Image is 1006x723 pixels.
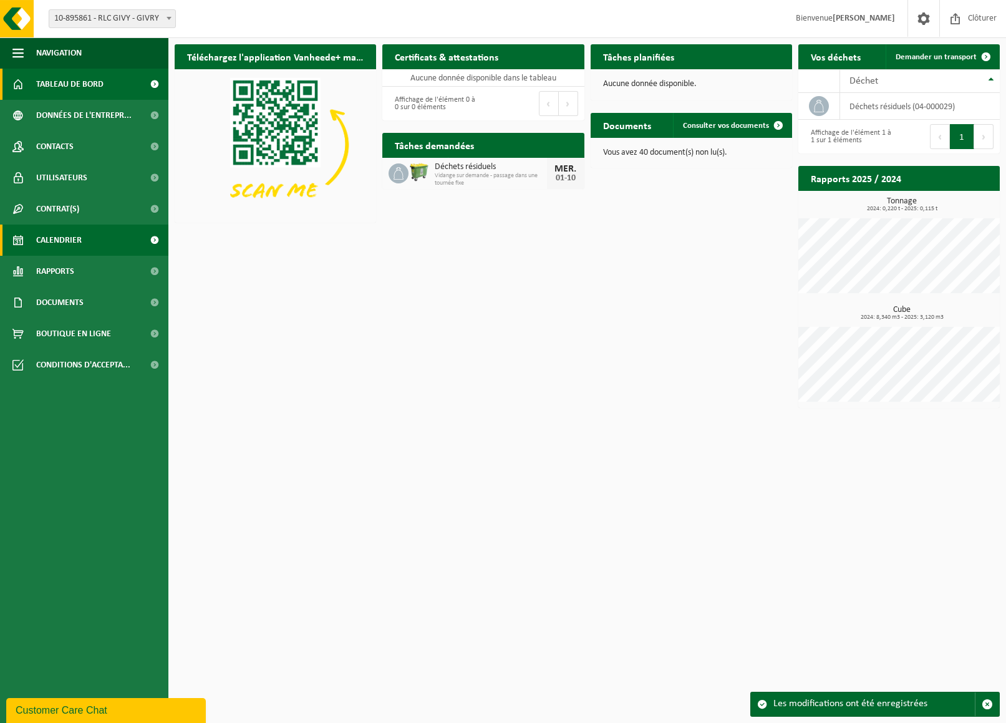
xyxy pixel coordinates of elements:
img: Download de VHEPlus App [175,69,376,220]
div: 01-10 [553,174,578,183]
button: Next [559,91,578,116]
a: Demander un transport [886,44,999,69]
span: Calendrier [36,225,82,256]
div: Affichage de l'élément 0 à 0 sur 0 éléments [389,90,477,117]
span: Demander un transport [896,53,977,61]
span: Navigation [36,37,82,69]
span: Contrat(s) [36,193,79,225]
h2: Certificats & attestations [382,44,511,69]
h2: Tâches planifiées [591,44,687,69]
div: Les modifications ont été enregistrées [773,692,975,716]
span: Tableau de bord [36,69,104,100]
span: Déchets résiduels [435,162,546,172]
span: 2024: 0,220 t - 2025: 0,115 t [805,206,1000,212]
h2: Vos déchets [798,44,873,69]
div: MER. [553,164,578,174]
span: 10-895861 - RLC GIVY - GIVRY [49,10,175,27]
span: Documents [36,287,84,318]
a: Consulter vos documents [673,113,791,138]
h3: Tonnage [805,197,1000,212]
button: Previous [930,124,950,149]
span: Consulter vos documents [683,122,769,130]
span: Rapports [36,256,74,287]
button: Next [974,124,994,149]
iframe: chat widget [6,696,208,723]
h2: Rapports 2025 / 2024 [798,166,914,190]
span: Contacts [36,131,74,162]
h3: Cube [805,306,1000,321]
span: 2024: 8,340 m3 - 2025: 3,120 m3 [805,314,1000,321]
h2: Tâches demandées [382,133,486,157]
div: Affichage de l'élément 1 à 1 sur 1 éléments [805,123,893,150]
span: Déchet [849,76,878,86]
span: Utilisateurs [36,162,87,193]
span: Conditions d'accepta... [36,349,130,381]
button: Previous [539,91,559,116]
h2: Documents [591,113,664,137]
a: Consulter les rapports [891,190,999,215]
td: Aucune donnée disponible dans le tableau [382,69,584,87]
span: 10-895861 - RLC GIVY - GIVRY [49,9,176,28]
span: Données de l'entrepr... [36,100,132,131]
strong: [PERSON_NAME] [833,14,895,23]
button: 1 [950,124,974,149]
p: Aucune donnée disponible. [603,80,780,89]
td: déchets résiduels (04-000029) [840,93,1000,120]
span: Boutique en ligne [36,318,111,349]
h2: Téléchargez l'application Vanheede+ maintenant! [175,44,376,69]
span: Vidange sur demande - passage dans une tournée fixe [435,172,546,187]
img: WB-0660-HPE-GN-50 [409,162,430,183]
p: Vous avez 40 document(s) non lu(s). [603,148,780,157]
